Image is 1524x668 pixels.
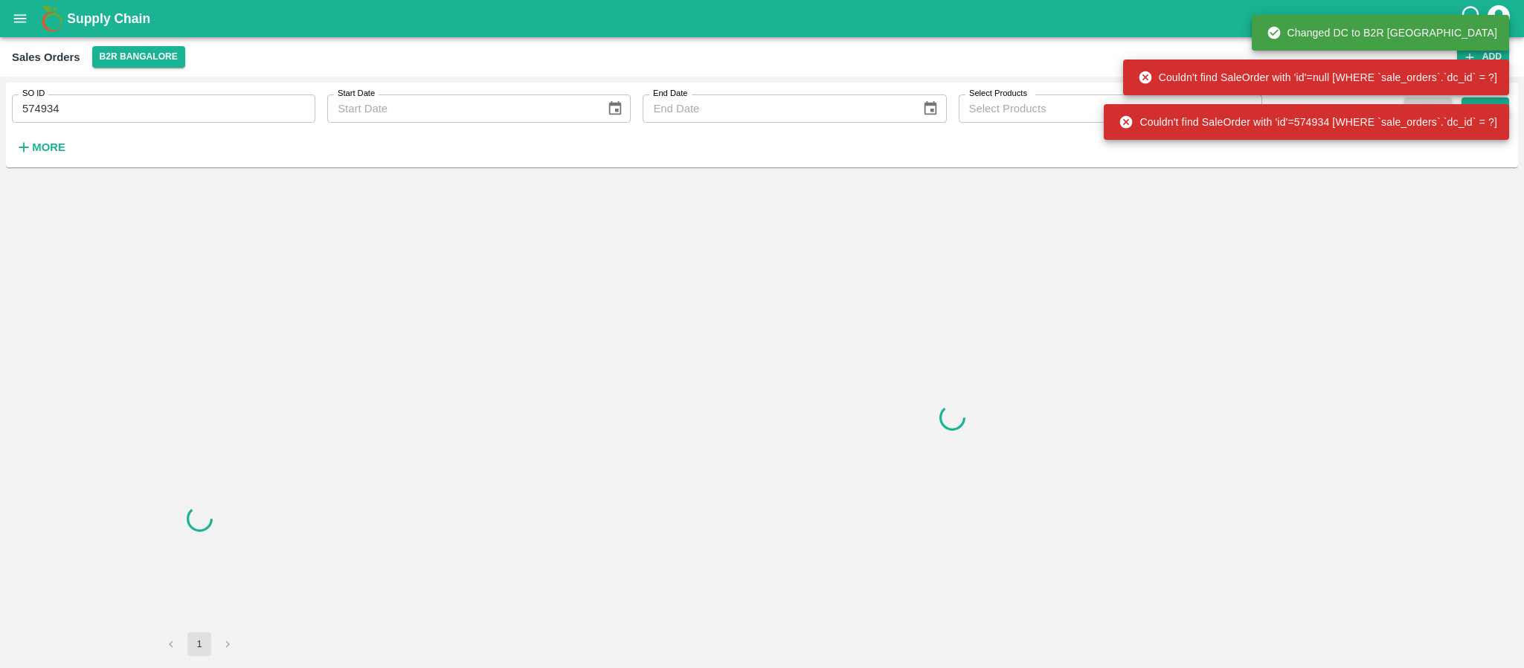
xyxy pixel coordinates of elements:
div: Changed DC to B2R [GEOGRAPHIC_DATA] [1267,19,1498,46]
button: Select DC [92,46,185,68]
div: customer-support [1459,5,1485,32]
button: Choose date [601,94,629,123]
strong: More [32,141,65,153]
input: End Date [643,94,910,123]
nav: pagination navigation [157,632,242,656]
div: Couldn't find SaleOrder with 'id'=null [WHERE `sale_orders`.`dc_id` = ?] [1138,64,1497,91]
div: Sales Orders [12,48,80,67]
a: Supply Chain [67,8,1459,29]
label: Start Date [338,88,375,100]
button: open drawer [3,1,37,36]
label: SO ID [22,88,45,100]
input: Select Products [963,99,1233,118]
label: Select Products [969,88,1027,100]
input: Enter SO ID [12,94,315,123]
button: Choose date [916,94,945,123]
div: account of current user [1485,3,1512,34]
b: Supply Chain [67,11,150,26]
button: page 1 [187,632,211,656]
img: logo [37,4,67,33]
input: Start Date [327,94,595,123]
label: End Date [653,88,687,100]
button: More [12,135,69,160]
div: Couldn't find SaleOrder with 'id'=574934 [WHERE `sale_orders`.`dc_id` = ?] [1119,109,1497,135]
